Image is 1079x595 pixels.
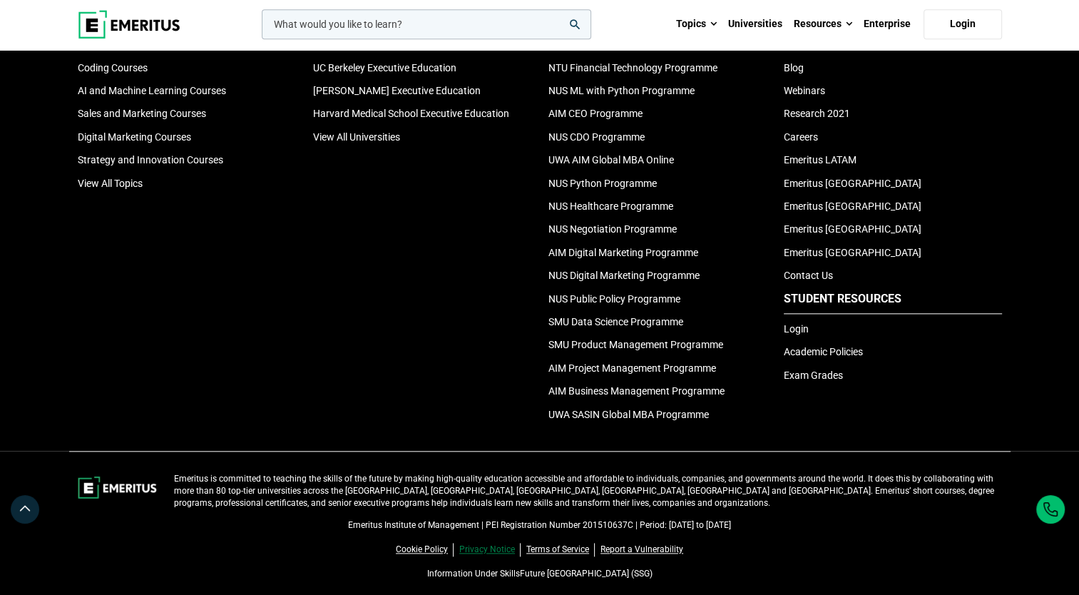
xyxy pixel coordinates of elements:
a: Login [784,323,809,335]
a: Emeritus LATAM [784,154,856,166]
a: Careers [784,131,818,143]
a: Coding Courses [78,62,148,73]
p: Emeritus Institute of Management | PEI Registration Number 201510637C | Period: [DATE] to [DATE] [78,519,1002,532]
a: NUS Healthcare Programme [548,200,673,212]
a: Sales and Marketing Courses [78,108,206,119]
a: Information Under SkillsFuture [GEOGRAPHIC_DATA] (SSG) [426,569,652,579]
a: Report a Vulnerability [600,543,683,556]
a: Strategy and Innovation Courses [78,154,223,166]
a: AIM CEO Programme [548,108,643,119]
a: Emeritus [GEOGRAPHIC_DATA] [784,178,921,189]
a: NUS CDO Programme [548,131,645,143]
a: NUS Digital Marketing Programme [548,270,700,281]
a: Emeritus [GEOGRAPHIC_DATA] [784,223,921,235]
a: SMU Data Science Programme [548,316,683,327]
a: AIM Project Management Programme [548,362,716,374]
a: NTU Financial Technology Programme [548,62,717,73]
a: Contact Us [784,270,833,281]
a: Terms of Service [526,543,595,556]
a: Research 2021 [784,108,850,119]
a: Webinars [784,85,825,96]
a: NUS Negotiation Programme [548,223,677,235]
a: NUS ML with Python Programme [548,85,695,96]
a: UWA SASIN Global MBA Programme [548,409,709,420]
a: UWA AIM Global MBA Online [548,154,674,166]
input: woocommerce-product-search-field-0 [262,9,591,39]
a: View All Universities [313,131,400,143]
a: Privacy Notice [459,543,521,556]
a: Emeritus [GEOGRAPHIC_DATA] [784,247,921,258]
a: AIM Digital Marketing Programme [548,247,698,258]
a: Academic Policies [784,346,863,357]
a: NUS Public Policy Programme [548,293,680,305]
a: NUS Python Programme [548,178,657,189]
p: Emeritus is committed to teaching the skills of the future by making high-quality education acces... [174,473,1002,509]
a: Login [924,9,1002,39]
a: SMU Product Management Programme [548,339,723,350]
a: AI and Machine Learning Courses [78,85,226,96]
a: Blog [784,62,804,73]
img: footer-logo [78,473,157,502]
a: AIM Business Management Programme [548,385,725,397]
a: [PERSON_NAME] Executive Education [313,85,481,96]
a: Cookie Policy [396,543,454,556]
a: View All Topics [78,178,143,189]
a: Digital Marketing Courses [78,131,191,143]
a: Emeritus [GEOGRAPHIC_DATA] [784,200,921,212]
a: Exam Grades [784,370,843,381]
a: Harvard Medical School Executive Education [313,108,509,119]
a: UC Berkeley Executive Education [313,62,456,73]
